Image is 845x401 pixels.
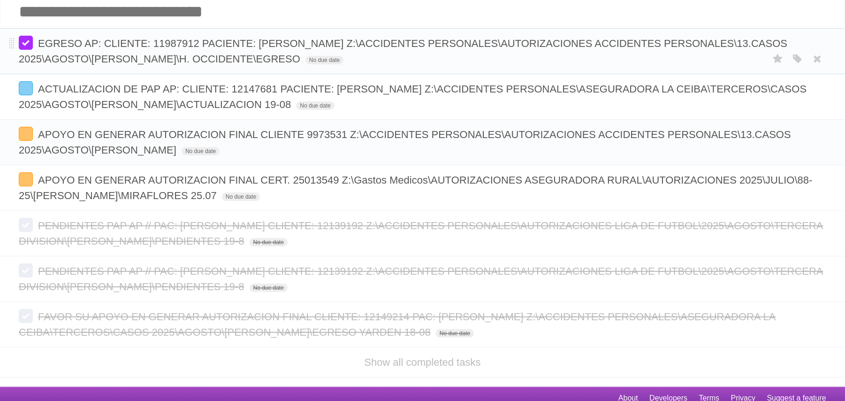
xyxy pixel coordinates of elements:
[19,127,33,141] label: Done
[19,263,33,278] label: Done
[250,284,288,292] span: No due date
[436,329,474,338] span: No due date
[19,36,33,50] label: Done
[19,311,776,338] span: FAVOR SU APOYO EN GENERAR AUTORIZACION FINAL CLIENTE: 12149214 PAC: [PERSON_NAME] Z:\ACCIDENTES P...
[19,38,787,65] span: EGRESO AP: CLIENTE: 11987912 PACIENTE: [PERSON_NAME] Z:\ACCIDENTES PERSONALES\AUTORIZACIONES ACCI...
[250,238,288,247] span: No due date
[769,51,787,67] label: Star task
[19,174,813,201] span: APOYO EN GENERAR AUTORIZACION FINAL CERT. 25013549 Z:\Gastos Medicos\AUTORIZACIONES ASEGURADORA R...
[19,220,823,247] span: PENDIENTES PAP AP // PAC: [PERSON_NAME] CLIENTE: 12139192 Z:\ACCIDENTES PERSONALES\AUTORIZACIONES...
[19,309,33,323] label: Done
[305,56,343,64] span: No due date
[222,193,260,201] span: No due date
[19,265,823,293] span: PENDIENTES PAP AP // PAC: [PERSON_NAME] CLIENTE: 12139192 Z:\ACCIDENTES PERSONALES\AUTORIZACIONES...
[19,129,791,156] span: APOYO EN GENERAR AUTORIZACION FINAL CLIENTE 9973531 Z:\ACCIDENTES PERSONALES\AUTORIZACIONES ACCID...
[19,218,33,232] label: Done
[19,81,33,95] label: Done
[19,83,807,110] span: ACTUALIZACION DE PAP AP: CLIENTE: 12147681 PACIENTE: [PERSON_NAME] Z:\ACCIDENTES PERSONALES\ASEGU...
[364,356,480,368] a: Show all completed tasks
[19,172,33,186] label: Done
[296,101,334,110] span: No due date
[182,147,220,155] span: No due date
